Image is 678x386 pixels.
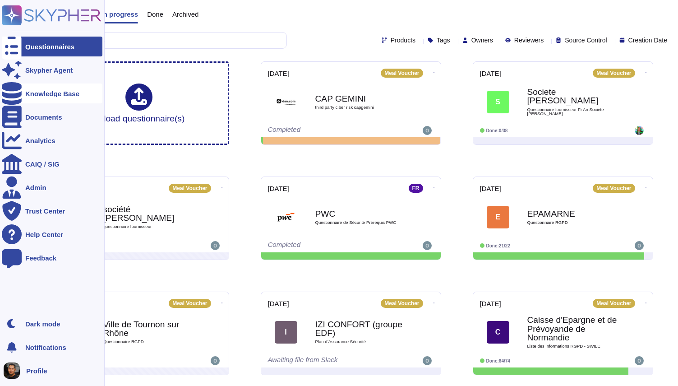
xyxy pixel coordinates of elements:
div: Meal Voucher [169,299,211,308]
img: user [211,241,220,250]
span: Questionnaire RGPD [103,339,194,344]
span: Products [391,37,415,43]
div: Completed [268,126,378,135]
span: Notifications [25,344,66,351]
a: Trust Center [2,201,102,221]
a: Questionnaires [2,37,102,56]
div: I [275,321,297,344]
img: user [635,126,644,135]
div: Trust Center [25,208,65,214]
div: Meal Voucher [381,69,423,78]
span: Questionnaire fournisseur Fr An Societe [PERSON_NAME] [527,107,618,116]
a: Knowledge Base [2,84,102,103]
a: Documents [2,107,102,127]
span: Reviewers [514,37,544,43]
span: Tags [437,37,450,43]
span: Plan d’Assurance Sécurité [315,339,406,344]
div: Questionnaires [25,43,74,50]
b: IZI CONFORT (groupe EDF) [315,320,406,337]
div: CAIQ / SIG [25,161,60,167]
b: Ville de Tournon sur Rhône [103,320,194,337]
span: third party ciber risk capgemini [315,105,406,110]
div: Meal Voucher [593,299,635,308]
span: [DATE] [268,185,289,192]
div: Completed [268,241,378,250]
img: user [423,241,432,250]
a: Admin [2,177,102,197]
div: Action required [56,241,166,250]
div: Skypher Agent [25,67,73,74]
div: FR [409,184,423,193]
div: Meal Voucher [169,184,211,193]
div: Admin [25,184,46,191]
input: Search by keywords [36,33,286,48]
img: Logo [275,91,297,113]
div: Analytics [25,137,55,144]
span: Questionnaire RGPD [527,220,618,225]
a: CAIQ / SIG [2,154,102,174]
div: Dark mode [25,321,60,327]
b: EPAMARNE [527,209,618,218]
b: société [PERSON_NAME] [103,205,194,222]
span: Done [147,11,163,18]
img: user [423,126,432,135]
img: user [4,363,20,379]
span: Creation Date [628,37,667,43]
img: Logo [275,206,297,228]
span: Liste des informations RGPD - SWILE [527,344,618,349]
span: [DATE] [268,70,289,77]
a: Analytics [2,130,102,150]
div: Upload questionnaire(s) [93,84,185,123]
a: Help Center [2,224,102,244]
div: Help Center [25,231,63,238]
div: Awaiting file from Slack [268,356,378,365]
span: [DATE] [480,185,501,192]
div: C [487,321,509,344]
img: user [423,356,432,365]
b: Caisse d'Epargne et de Prévoyande de Normandie [527,316,618,342]
div: Action required [56,356,166,365]
img: user [211,356,220,365]
button: user [2,361,26,381]
span: Done: 21/22 [486,243,510,248]
div: Knowledge Base [25,90,79,97]
span: Profile [26,367,47,374]
div: Documents [25,114,62,121]
span: [DATE] [480,300,501,307]
div: Meal Voucher [381,299,423,308]
img: user [635,241,644,250]
b: Societe [PERSON_NAME] [527,88,618,105]
a: Skypher Agent [2,60,102,80]
div: Feedback [25,255,56,261]
a: Feedback [2,248,102,268]
b: PWC [315,209,406,218]
b: CAP GEMINI [315,94,406,103]
span: Questionnaire de Sécurité Prérequis PWC [315,220,406,225]
div: Meal Voucher [593,184,635,193]
span: Owners [471,37,493,43]
span: Source Control [565,37,607,43]
span: questionnaire fournisseur [103,224,194,229]
span: [DATE] [480,70,501,77]
span: In progress [101,11,138,18]
div: S [487,91,509,113]
div: E [487,206,509,228]
span: Done: 0/38 [486,128,508,133]
div: Meal Voucher [593,69,635,78]
span: [DATE] [268,300,289,307]
img: user [635,356,644,365]
span: Done: 64/74 [486,358,510,363]
span: Archived [172,11,198,18]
